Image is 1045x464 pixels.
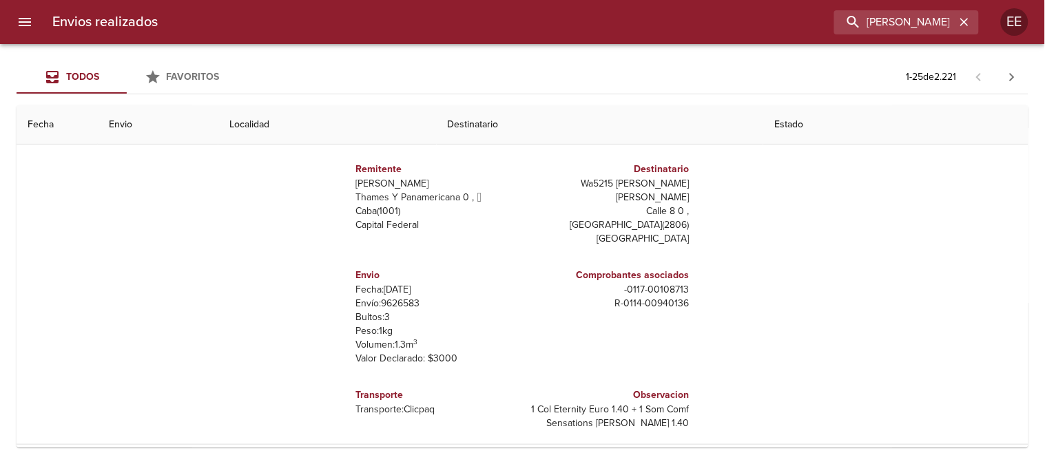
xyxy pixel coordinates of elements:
[98,105,219,145] th: Envio
[356,324,517,338] p: Peso: 1 kg
[528,283,690,297] p: - 0117 - 00108713
[356,283,517,297] p: Fecha: [DATE]
[356,388,517,403] h6: Transporte
[834,10,955,34] input: buscar
[356,162,517,177] h6: Remitente
[528,297,690,310] p: R - 0114 - 00940136
[356,338,517,352] p: Volumen: 1.3 m
[8,6,41,39] button: menu
[907,70,957,84] p: 1 - 25 de 2.221
[1001,8,1028,36] div: EE
[528,388,690,403] h6: Observacion
[66,71,99,83] span: Todos
[167,71,220,83] span: Favoritos
[528,204,690,218] p: Calle 8 0 ,
[356,403,517,416] p: Transporte: Clicpaq
[52,11,158,33] h6: Envios realizados
[528,162,690,177] h6: Destinatario
[356,218,517,232] p: Capital Federal
[528,218,690,232] p: [GEOGRAPHIC_DATA] ( 2806 )
[356,310,517,324] p: Bultos: 3
[528,232,690,246] p: [GEOGRAPHIC_DATA]
[356,297,517,310] p: Envío: 9626583
[218,105,436,145] th: Localidad
[17,105,98,145] th: Fecha
[528,268,690,283] h6: Comprobantes asociados
[528,177,690,204] p: Wa5215 [PERSON_NAME] [PERSON_NAME]
[356,352,517,366] p: Valor Declarado: $ 3000
[528,403,690,430] p: 1 Col Eternity Euro 1.40 + 1 Som Comf Sensations [PERSON_NAME] 1.40
[437,105,764,145] th: Destinatario
[356,268,517,283] h6: Envio
[962,70,995,83] span: Pagina anterior
[763,105,1028,145] th: Estado
[356,177,517,191] p: [PERSON_NAME]
[414,337,418,346] sup: 3
[1001,8,1028,36] div: Abrir información de usuario
[17,61,237,94] div: Tabs Envios
[995,61,1028,94] span: Pagina siguiente
[356,191,517,204] p: Thames Y Panamericana 0 ,  
[356,204,517,218] p: Caba ( 1001 )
